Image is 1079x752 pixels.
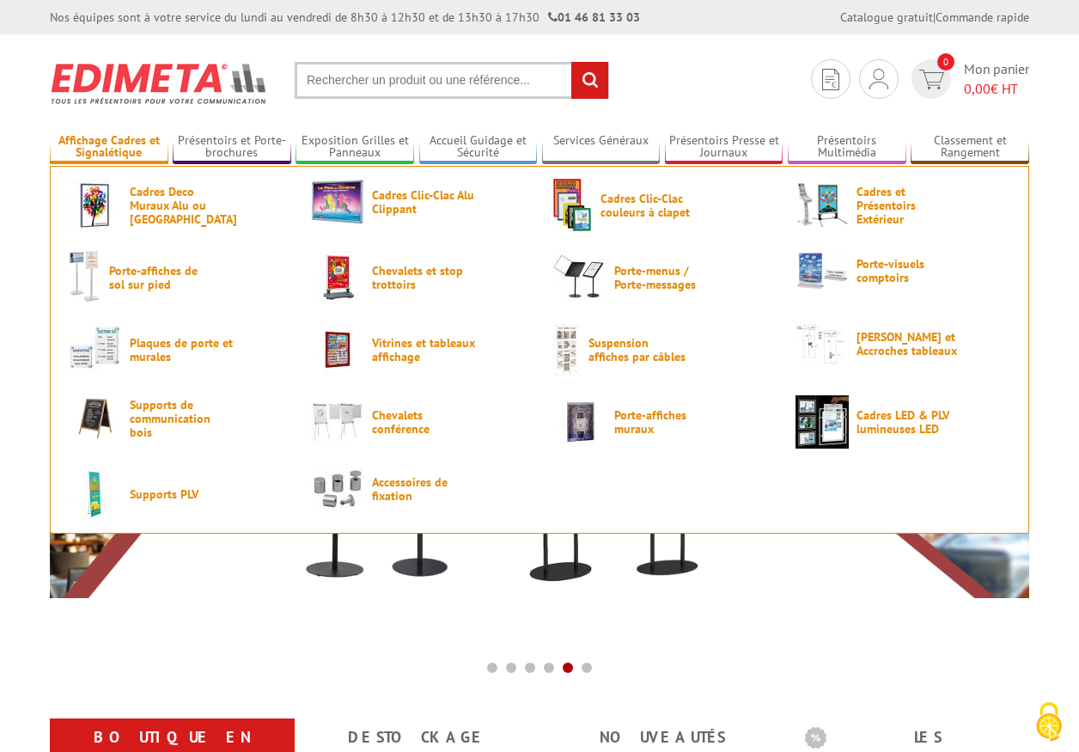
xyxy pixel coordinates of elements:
[296,133,414,162] a: Exposition Grilles et Panneaux
[548,9,640,25] strong: 01 46 81 33 03
[130,398,233,439] span: Supports de communication bois
[964,80,991,97] span: 0,00
[822,69,839,90] img: devis rapide
[69,251,283,304] a: Porte-affiches de sol sur pied
[936,9,1029,25] a: Commande rapide
[311,251,526,304] a: Chevalets et stop trottoirs
[311,251,364,304] img: Chevalets et stop trottoirs
[856,330,960,358] span: [PERSON_NAME] et Accroches tableaux
[1027,700,1070,743] img: Cookies (fenêtre modale)
[856,257,960,284] span: Porte-visuels comptoirs
[372,336,475,364] span: Vitrines et tableaux affichage
[796,323,1010,364] a: [PERSON_NAME] et Accroches tableaux
[295,62,609,99] input: Rechercher un produit ou une référence...
[964,79,1029,99] span: € HT
[1019,694,1079,752] button: Cookies (fenêtre modale)
[907,59,1029,99] a: devis rapide 0 Mon panier 0,00€ HT
[372,188,475,216] span: Cadres Clic-Clac Alu Clippant
[419,133,538,162] a: Accueil Guidage et Sécurité
[130,336,233,364] span: Plaques de porte et murales
[796,395,849,449] img: Cadres LED & PLV lumineuses LED
[542,133,661,162] a: Services Généraux
[69,395,283,441] a: Supports de communication bois
[856,185,960,226] span: Cadres et Présentoirs Extérieur
[69,395,122,441] img: Supports de communication bois
[553,179,768,232] a: Cadres Clic-Clac couleurs à clapet
[614,264,717,291] span: Porte-menus / Porte-messages
[840,9,1029,26] div: |
[553,395,607,449] img: Porte-affiches muraux
[553,395,768,449] a: Porte-affiches muraux
[69,323,122,376] img: Plaques de porte et murales
[796,251,1010,290] a: Porte-visuels comptoirs
[553,323,768,376] a: Suspension affiches par câbles
[911,133,1029,162] a: Classement et Rangement
[311,395,526,449] a: Chevalets conférence
[69,179,283,232] a: Cadres Deco Muraux Alu ou [GEOGRAPHIC_DATA]
[173,133,291,162] a: Présentoirs et Porte-brochures
[69,468,122,521] img: Supports PLV
[796,251,849,290] img: Porte-visuels comptoirs
[869,69,888,89] img: devis rapide
[796,179,1010,232] a: Cadres et Présentoirs Extérieur
[964,59,1029,99] span: Mon panier
[919,70,944,89] img: devis rapide
[856,408,960,436] span: Cadres LED & PLV lumineuses LED
[311,323,364,376] img: Vitrines et tableaux affichage
[588,336,692,364] span: Suspension affiches par câbles
[553,179,593,232] img: Cadres Clic-Clac couleurs à clapet
[796,323,849,364] img: Cimaises et Accroches tableaux
[130,185,233,226] span: Cadres Deco Muraux Alu ou [GEOGRAPHIC_DATA]
[372,408,475,436] span: Chevalets conférence
[553,251,768,304] a: Porte-menus / Porte-messages
[109,264,212,291] span: Porte-affiches de sol sur pied
[788,133,906,162] a: Présentoirs Multimédia
[614,408,717,436] span: Porte-affiches muraux
[372,264,475,291] span: Chevalets et stop trottoirs
[311,395,364,449] img: Chevalets conférence
[571,62,608,99] input: rechercher
[69,251,101,304] img: Porte-affiches de sol sur pied
[311,468,526,510] a: Accessoires de fixation
[311,179,364,224] img: Cadres Clic-Clac Alu Clippant
[50,9,640,26] div: Nos équipes sont à votre service du lundi au vendredi de 8h30 à 12h30 et de 13h30 à 17h30
[69,323,283,376] a: Plaques de porte et murales
[372,475,475,503] span: Accessoires de fixation
[796,179,849,232] img: Cadres et Présentoirs Extérieur
[311,323,526,376] a: Vitrines et tableaux affichage
[311,179,526,224] a: Cadres Clic-Clac Alu Clippant
[69,179,122,232] img: Cadres Deco Muraux Alu ou Bois
[796,395,1010,449] a: Cadres LED & PLV lumineuses LED
[553,251,607,304] img: Porte-menus / Porte-messages
[665,133,783,162] a: Présentoirs Presse et Journaux
[840,9,933,25] a: Catalogue gratuit
[311,468,364,510] img: Accessoires de fixation
[50,52,269,115] img: Présentoir, panneau, stand - Edimeta - PLV, affichage, mobilier bureau, entreprise
[600,192,704,219] span: Cadres Clic-Clac couleurs à clapet
[553,323,581,376] img: Suspension affiches par câbles
[937,53,954,70] span: 0
[69,468,283,521] a: Supports PLV
[50,133,168,162] a: Affichage Cadres et Signalétique
[130,487,233,501] span: Supports PLV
